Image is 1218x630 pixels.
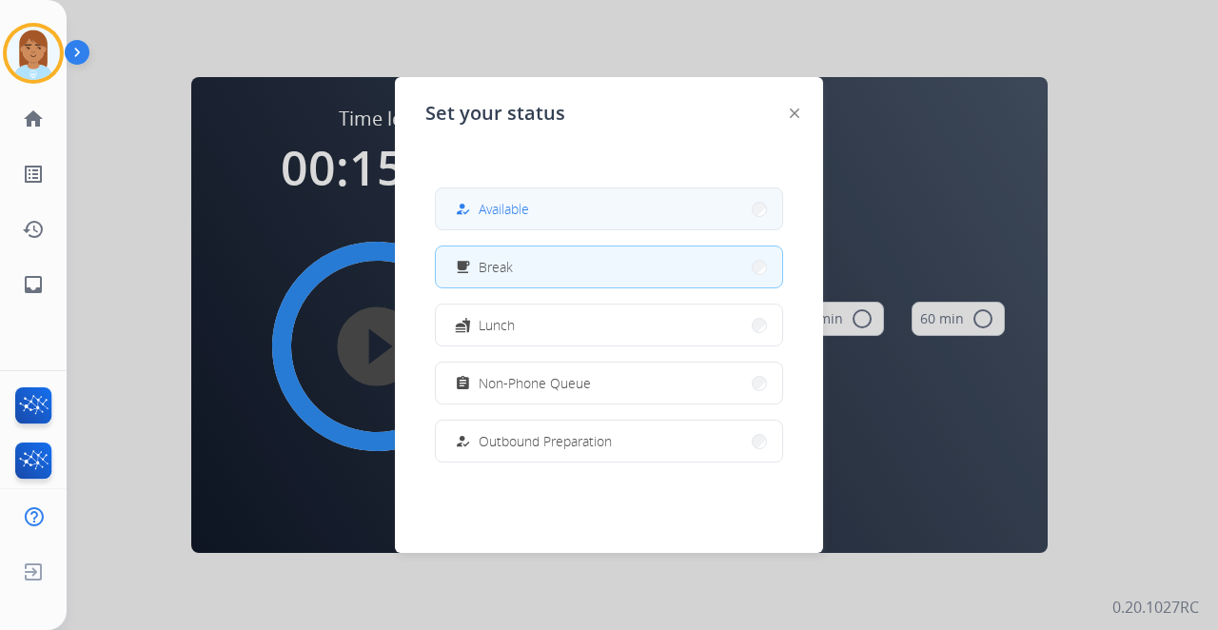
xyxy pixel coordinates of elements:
mat-icon: free_breakfast [455,259,471,275]
button: Non-Phone Queue [436,363,782,404]
img: close-button [790,108,799,118]
button: Outbound Preparation [436,421,782,462]
mat-icon: home [22,108,45,130]
span: Set your status [425,100,565,127]
mat-icon: how_to_reg [455,201,471,217]
mat-icon: list_alt [22,163,45,186]
button: Break [436,246,782,287]
img: avatar [7,27,60,80]
mat-icon: how_to_reg [455,433,471,449]
span: Break [479,257,513,277]
span: Available [479,199,529,219]
mat-icon: assignment [455,375,471,391]
mat-icon: history [22,218,45,241]
span: Non-Phone Queue [479,373,591,393]
p: 0.20.1027RC [1112,596,1199,619]
mat-icon: inbox [22,273,45,296]
span: Lunch [479,315,515,335]
mat-icon: fastfood [455,317,471,333]
button: Lunch [436,305,782,345]
button: Available [436,188,782,229]
span: Outbound Preparation [479,431,612,451]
